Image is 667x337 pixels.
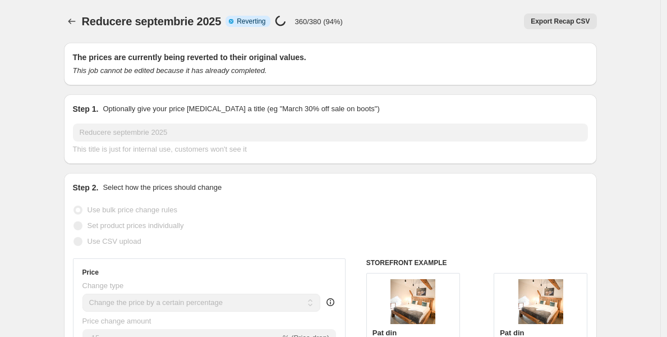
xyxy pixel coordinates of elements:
h2: Step 2. [73,182,99,193]
span: Use bulk price change rules [88,206,177,214]
img: Pat_din_grinzi_Cristina_1_80x.jpg [390,279,435,324]
p: 360/380 (94%) [295,17,343,26]
h2: Step 1. [73,103,99,115]
span: Price change amount [82,317,151,325]
span: Change type [82,281,124,290]
h3: Price [82,268,99,277]
p: Optionally give your price [MEDICAL_DATA] a title (eg "March 30% off sale on boots") [103,103,379,115]
span: Set product prices individually [88,221,184,230]
p: Select how the prices should change [103,182,222,193]
span: Reverting [237,17,265,26]
button: Price change jobs [64,13,80,29]
div: help [325,297,336,308]
span: This title is just for internal use, customers won't see it [73,145,247,153]
img: Pat_din_grinzi_Cristina_1_80x.jpg [518,279,563,324]
i: This job cannot be edited because it has already completed. [73,66,267,75]
span: Reducere septembrie 2025 [82,15,222,28]
input: 30% off holiday sale [73,124,588,142]
h2: The prices are currently being reverted to their original values. [73,52,588,63]
h6: STOREFRONT EXAMPLE [366,258,588,267]
span: Use CSV upload [88,237,141,245]
span: Export Recap CSV [531,17,590,26]
button: Export Recap CSV [524,13,596,29]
